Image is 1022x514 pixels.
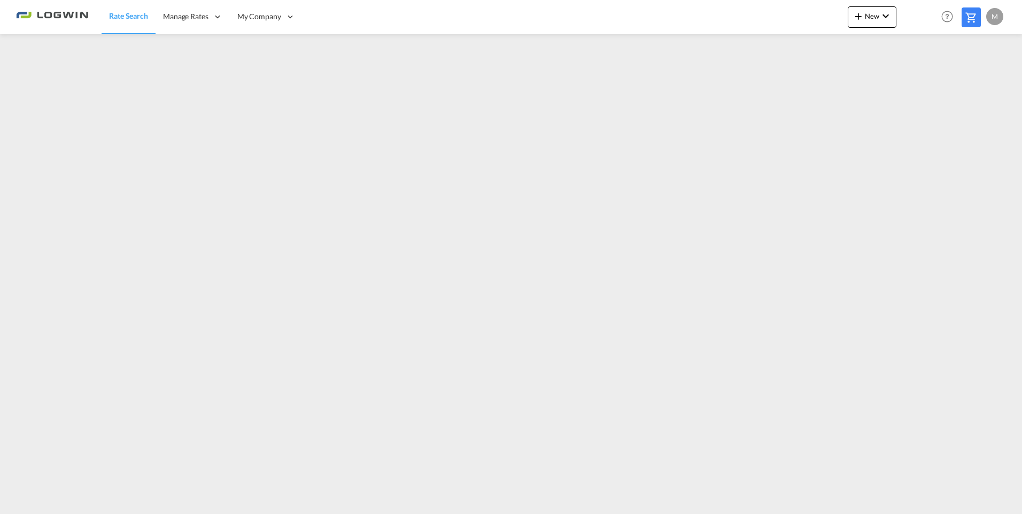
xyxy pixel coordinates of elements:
div: M [986,8,1003,25]
span: Help [938,7,956,26]
img: 2761ae10d95411efa20a1f5e0282d2d7.png [16,5,88,29]
span: Rate Search [109,11,148,20]
div: Help [938,7,962,27]
md-icon: icon-plus 400-fg [852,10,865,22]
button: icon-plus 400-fgNewicon-chevron-down [848,6,896,28]
span: Manage Rates [163,11,208,22]
span: New [852,12,892,20]
span: My Company [237,11,281,22]
md-icon: icon-chevron-down [879,10,892,22]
